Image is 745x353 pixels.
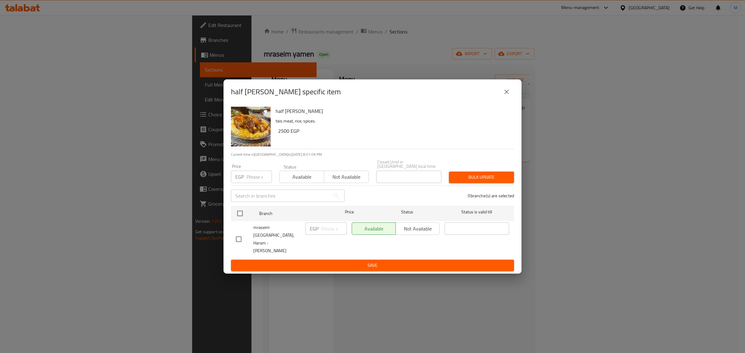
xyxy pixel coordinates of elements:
span: mraseim [GEOGRAPHIC_DATA], Haram - [PERSON_NAME] [253,224,300,255]
span: Save [236,261,509,269]
p: 0 branche(s) are selected [468,193,514,199]
h6: half [PERSON_NAME] [276,107,509,115]
img: half Mandi teis [231,107,271,146]
input: Please enter price [321,222,347,235]
button: Save [231,260,514,271]
span: Bulk update [454,173,509,181]
span: Available [282,172,322,181]
span: Status is valid till [445,208,509,216]
span: Not available [327,172,366,181]
p: Current time in [GEOGRAPHIC_DATA] is [DATE] 8:01:09 PM [231,152,514,157]
input: Please enter price [246,171,272,183]
span: Branch [259,210,324,217]
h2: half [PERSON_NAME] specific item [231,87,341,97]
span: Price [329,208,370,216]
button: Available [279,171,324,183]
button: close [499,84,514,99]
button: Bulk update [449,172,514,183]
p: teis meat, rice, spices. [276,117,509,125]
p: EGP [310,225,318,232]
h6: 2500 EGP [278,127,509,135]
span: Status [375,208,440,216]
p: EGP [235,173,244,181]
input: Search in branches [231,190,330,202]
button: Not available [324,171,368,183]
